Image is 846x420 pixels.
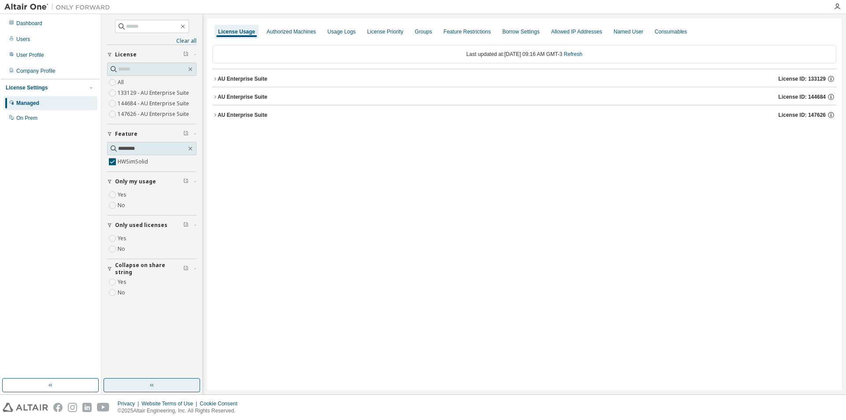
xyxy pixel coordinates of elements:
label: No [118,244,127,254]
span: License ID: 147626 [779,112,826,119]
div: Borrow Settings [502,28,540,35]
div: License Settings [6,84,48,91]
label: 133129 - AU Enterprise Suite [118,88,191,98]
div: Groups [415,28,432,35]
div: Privacy [118,400,141,407]
div: Allowed IP Addresses [551,28,602,35]
div: User Profile [16,52,44,59]
span: Only used licenses [115,222,167,229]
div: AU Enterprise Suite [218,112,267,119]
img: altair_logo.svg [3,403,48,412]
div: Usage Logs [327,28,356,35]
span: Clear filter [183,178,189,185]
button: License [107,45,197,64]
label: Yes [118,190,128,200]
div: Authorized Machines [267,28,316,35]
div: Last updated at: [DATE] 09:16 AM GMT-3 [212,45,836,63]
div: AU Enterprise Suite [218,75,267,82]
span: Clear filter [183,51,189,58]
div: Feature Restrictions [444,28,491,35]
div: License Priority [367,28,403,35]
label: 147626 - AU Enterprise Suite [118,109,191,119]
p: © 2025 Altair Engineering, Inc. All Rights Reserved. [118,407,243,415]
div: License Usage [218,28,255,35]
div: Users [16,36,30,43]
span: Clear filter [183,265,189,272]
div: Managed [16,100,39,107]
label: No [118,287,127,298]
label: Yes [118,277,128,287]
span: License ID: 133129 [779,75,826,82]
label: No [118,200,127,211]
label: HWSimSolid [118,156,150,167]
img: linkedin.svg [82,403,92,412]
div: Cookie Consent [200,400,242,407]
div: Website Terms of Use [141,400,200,407]
button: AU Enterprise SuiteLicense ID: 133129 [212,69,836,89]
button: Collapse on share string [107,259,197,279]
button: AU Enterprise SuiteLicense ID: 144684 [212,87,836,107]
label: 144684 - AU Enterprise Suite [118,98,191,109]
a: Refresh [564,51,583,57]
span: Clear filter [183,222,189,229]
div: AU Enterprise Suite [218,93,267,100]
span: License [115,51,137,58]
img: facebook.svg [53,403,63,412]
div: Named User [613,28,643,35]
label: Yes [118,233,128,244]
img: youtube.svg [97,403,110,412]
div: On Prem [16,115,37,122]
span: Feature [115,130,137,138]
div: Dashboard [16,20,42,27]
span: Collapse on share string [115,262,183,276]
img: instagram.svg [68,403,77,412]
img: Altair One [4,3,115,11]
button: AU Enterprise SuiteLicense ID: 147626 [212,105,836,125]
span: License ID: 144684 [779,93,826,100]
a: Clear all [107,37,197,45]
button: Feature [107,124,197,144]
div: Company Profile [16,67,56,74]
button: Only used licenses [107,216,197,235]
span: Only my usage [115,178,156,185]
label: All [118,77,126,88]
button: Only my usage [107,172,197,191]
div: Consumables [655,28,687,35]
span: Clear filter [183,130,189,138]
